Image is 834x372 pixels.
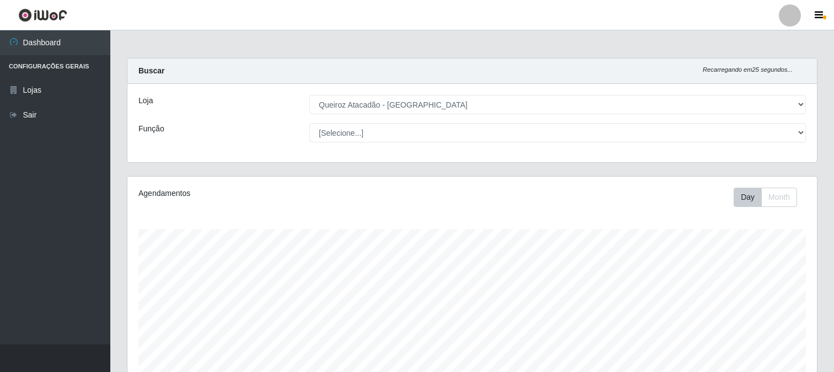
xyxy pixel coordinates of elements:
img: CoreUI Logo [18,8,67,22]
div: Agendamentos [138,188,407,199]
label: Função [138,123,164,135]
i: Recarregando em 25 segundos... [703,66,793,73]
button: Day [734,188,762,207]
label: Loja [138,95,153,107]
div: First group [734,188,797,207]
button: Month [761,188,797,207]
strong: Buscar [138,66,164,75]
div: Toolbar with button groups [734,188,806,207]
